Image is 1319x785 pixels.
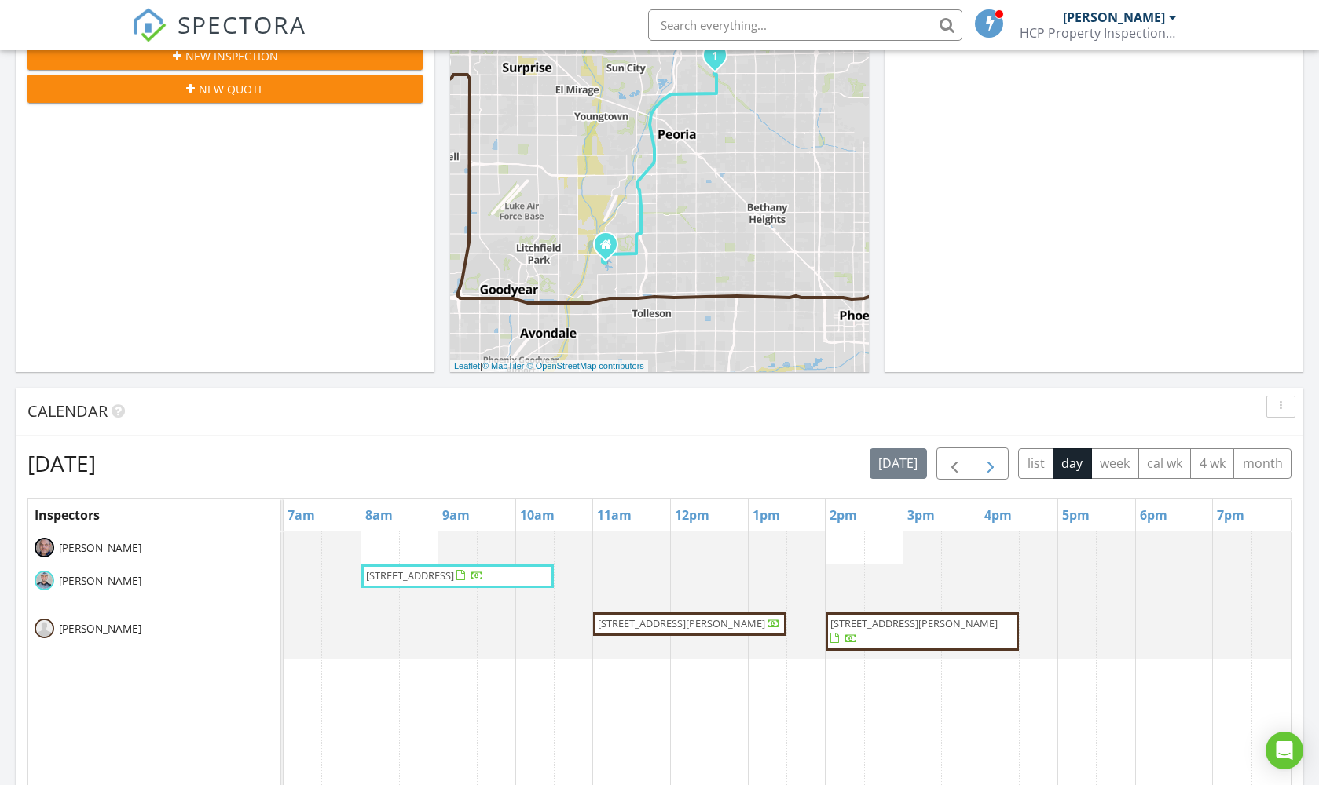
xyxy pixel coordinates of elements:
[606,244,615,254] div: 11113 W. Sunflower pl, Avondale AZ 85392
[56,573,145,589] span: [PERSON_NAME]
[199,81,265,97] span: New Quote
[648,9,962,41] input: Search everything...
[1136,502,1171,528] a: 6pm
[1091,448,1139,479] button: week
[438,502,474,528] a: 9am
[973,447,1009,480] button: Next day
[361,502,397,528] a: 8am
[598,616,765,630] span: [STREET_ADDRESS][PERSON_NAME]
[671,502,713,528] a: 12pm
[1018,448,1053,479] button: list
[715,55,724,64] div: 6758 W Caribbean Ln, Peoria, AZ 85381
[1053,448,1092,479] button: day
[749,502,784,528] a: 1pm
[980,502,1016,528] a: 4pm
[1020,25,1177,41] div: HCP Property Inspections Arizona
[1058,502,1094,528] a: 5pm
[1266,732,1303,769] div: Open Intercom Messenger
[516,502,559,528] a: 10am
[56,621,145,637] span: [PERSON_NAME]
[35,506,100,524] span: Inspectors
[35,571,54,590] img: img_7015.jpeg
[450,360,648,373] div: |
[527,361,644,371] a: © OpenStreetMap contributors
[27,400,108,422] span: Calendar
[826,502,861,528] a: 2pm
[1213,502,1248,528] a: 7pm
[56,540,145,556] span: [PERSON_NAME]
[27,42,423,70] button: New Inspection
[1063,9,1165,25] div: [PERSON_NAME]
[1190,448,1234,479] button: 4 wk
[1233,448,1292,479] button: month
[35,619,54,638] img: default-user-f0147aede5fd5fa78ca7ade42f37bd4542148d508eef1c3d3ea960f66861d68b.jpg
[936,447,973,480] button: Previous day
[284,502,319,528] a: 7am
[366,568,454,582] span: [STREET_ADDRESS]
[35,538,54,557] img: img_1078.jpg
[593,502,636,528] a: 11am
[27,75,423,103] button: New Quote
[132,8,167,42] img: The Best Home Inspection Software - Spectora
[712,51,718,62] i: 1
[178,8,306,41] span: SPECTORA
[132,21,306,54] a: SPECTORA
[1138,448,1192,479] button: cal wk
[482,361,525,371] a: © MapTiler
[454,361,480,371] a: Leaflet
[27,447,96,479] h2: [DATE]
[830,616,998,630] span: [STREET_ADDRESS][PERSON_NAME]
[903,502,939,528] a: 3pm
[870,448,927,479] button: [DATE]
